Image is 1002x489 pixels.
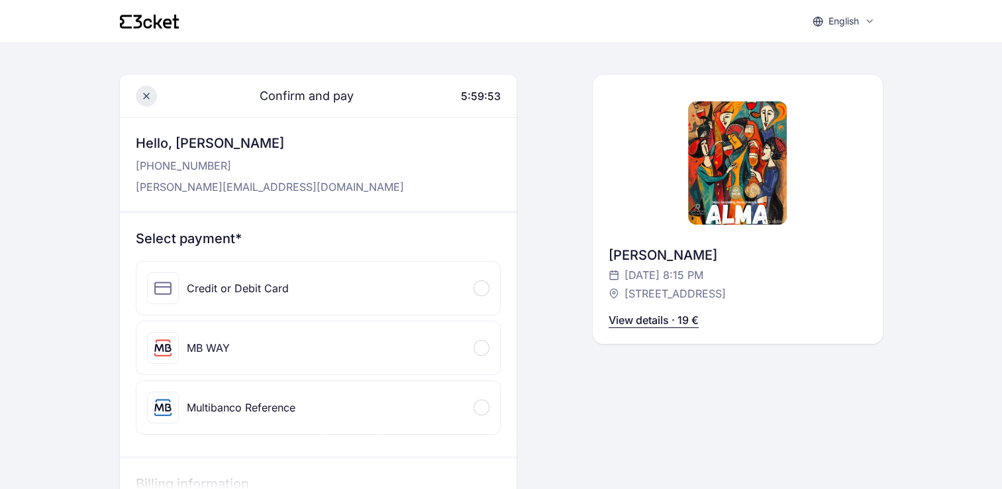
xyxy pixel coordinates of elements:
[828,15,859,28] p: English
[688,101,787,225] img: Alma
[461,89,501,103] span: 5:59:53
[609,246,867,264] div: [PERSON_NAME]
[609,312,699,328] p: View details · 19 €
[136,179,404,195] p: [PERSON_NAME][EMAIL_ADDRESS][DOMAIN_NAME]
[625,267,703,283] span: [DATE] 8:15 PM
[187,400,295,415] div: Multibanco Reference
[136,158,404,174] p: [PHONE_NUMBER]
[187,340,230,356] div: MB WAY
[136,134,404,152] h3: Hello, [PERSON_NAME]
[625,286,726,301] span: [STREET_ADDRESS]
[187,280,289,296] div: Credit or Debit Card
[244,87,354,105] span: Confirm and pay
[136,229,501,248] h3: Select payment*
